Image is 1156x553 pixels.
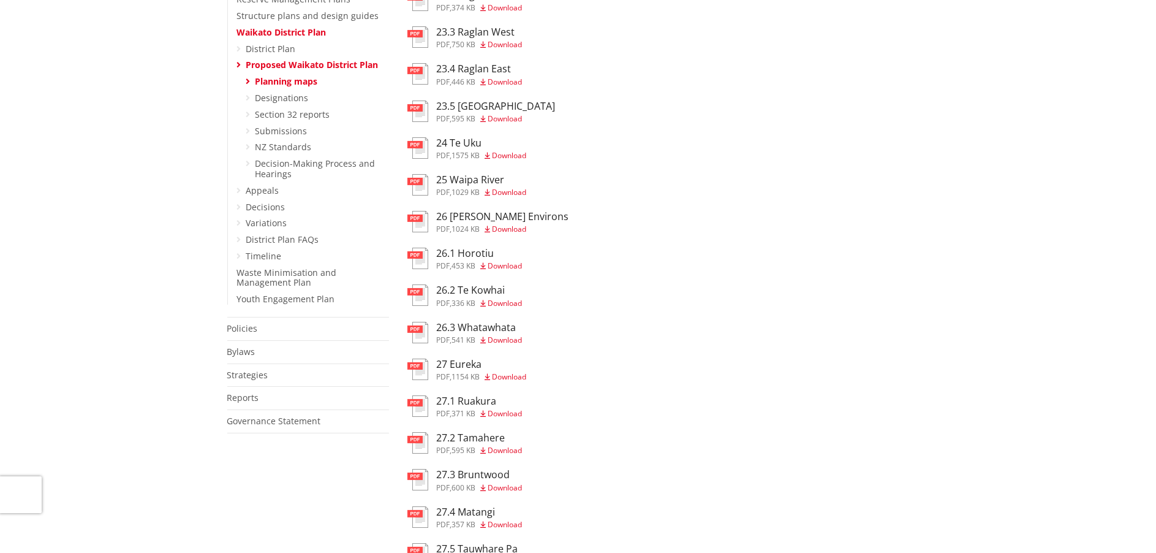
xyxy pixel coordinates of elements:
a: 26 [PERSON_NAME] Environs pdf,1024 KB Download [407,211,569,233]
h3: 27.3 Bruntwood [437,469,523,481]
img: document-pdf.svg [407,469,428,490]
a: Decisions [246,201,285,213]
a: Timeline [246,250,282,262]
span: pdf [437,39,450,50]
span: pdf [437,298,450,308]
span: 357 KB [452,519,476,530]
a: Structure plans and design guides [237,10,379,21]
img: document-pdf.svg [407,137,428,159]
h3: 25 Waipa River [437,174,527,186]
span: pdf [437,519,450,530]
h3: 23.3 Raglan West [437,26,523,38]
span: 600 KB [452,482,476,493]
img: document-pdf.svg [407,248,428,269]
div: , [437,78,523,86]
img: document-pdf.svg [407,395,428,417]
span: pdf [437,335,450,345]
a: Bylaws [227,346,255,357]
span: pdf [437,113,450,124]
h3: 23.5 [GEOGRAPHIC_DATA] [437,101,556,112]
a: Reports [227,392,259,403]
a: 26.3 Whatawhata pdf,541 KB Download [407,322,523,344]
h3: 27.1 Ruakura [437,395,523,407]
a: 27 Eureka pdf,1154 KB Download [407,359,527,381]
span: Download [488,482,523,493]
a: 25 Waipa River pdf,1029 KB Download [407,174,527,196]
span: pdf [437,2,450,13]
span: 1154 KB [452,372,480,382]
a: Decision-Making Process and Hearings [255,158,376,180]
span: 371 KB [452,408,476,419]
span: pdf [437,187,450,197]
div: , [437,300,523,307]
div: , [437,521,523,528]
span: pdf [437,77,450,87]
div: , [437,262,523,270]
span: Download [488,519,523,530]
a: Youth Engagement Plan [237,293,335,305]
div: , [437,4,523,12]
span: 1029 KB [452,187,480,197]
h3: 26.2 Te Kowhai [437,284,523,296]
span: Download [488,298,523,308]
img: document-pdf.svg [407,506,428,528]
span: 374 KB [452,2,476,13]
a: 24 Te Uku pdf,1575 KB Download [407,137,527,159]
h3: 27 Eureka [437,359,527,370]
h3: 27.2 Tamahere [437,432,523,444]
span: pdf [437,445,450,456]
div: , [437,152,527,159]
a: 27.3 Bruntwood pdf,600 KB Download [407,469,523,491]
span: Download [488,113,523,124]
a: 23.3 Raglan West pdf,750 KB Download [407,26,523,48]
h3: 26 [PERSON_NAME] Environs [437,211,569,223]
span: 750 KB [452,39,476,50]
a: Planning maps [255,75,318,87]
img: document-pdf.svg [407,101,428,122]
h3: 23.4 Raglan East [437,63,523,75]
img: document-pdf.svg [407,284,428,306]
div: , [437,337,523,344]
img: document-pdf.svg [407,174,428,196]
span: 595 KB [452,445,476,456]
div: , [437,484,523,492]
span: 446 KB [452,77,476,87]
h3: 24 Te Uku [437,137,527,149]
div: , [437,410,523,418]
a: Variations [246,217,287,229]
a: Submissions [255,125,308,137]
div: , [437,189,527,196]
span: 336 KB [452,298,476,308]
a: Policies [227,322,258,334]
img: document-pdf.svg [407,432,428,454]
a: 23.5 [GEOGRAPHIC_DATA] pdf,595 KB Download [407,101,556,123]
span: Download [488,408,523,419]
span: Download [488,2,523,13]
a: NZ Standards [255,141,312,153]
span: pdf [437,408,450,419]
div: , [437,447,523,454]
span: Download [488,39,523,50]
a: 27.4 Matangi pdf,357 KB Download [407,506,523,528]
span: Download [488,335,523,345]
img: document-pdf.svg [407,63,428,85]
img: document-pdf.svg [407,322,428,343]
h3: 26.1 Horotiu [437,248,523,259]
a: Governance Statement [227,415,321,427]
span: Download [488,261,523,271]
a: 26.1 Horotiu pdf,453 KB Download [407,248,523,270]
a: District Plan FAQs [246,234,319,245]
a: Appeals [246,185,279,196]
span: Download [493,187,527,197]
a: Proposed Waikato District Plan [246,59,379,71]
span: Download [493,150,527,161]
span: 541 KB [452,335,476,345]
iframe: Messenger Launcher [1100,502,1144,546]
span: pdf [437,224,450,234]
span: pdf [437,150,450,161]
span: Download [493,224,527,234]
a: District Plan [246,43,296,55]
h3: 27.4 Matangi [437,506,523,518]
div: , [437,115,556,123]
div: , [437,373,527,381]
